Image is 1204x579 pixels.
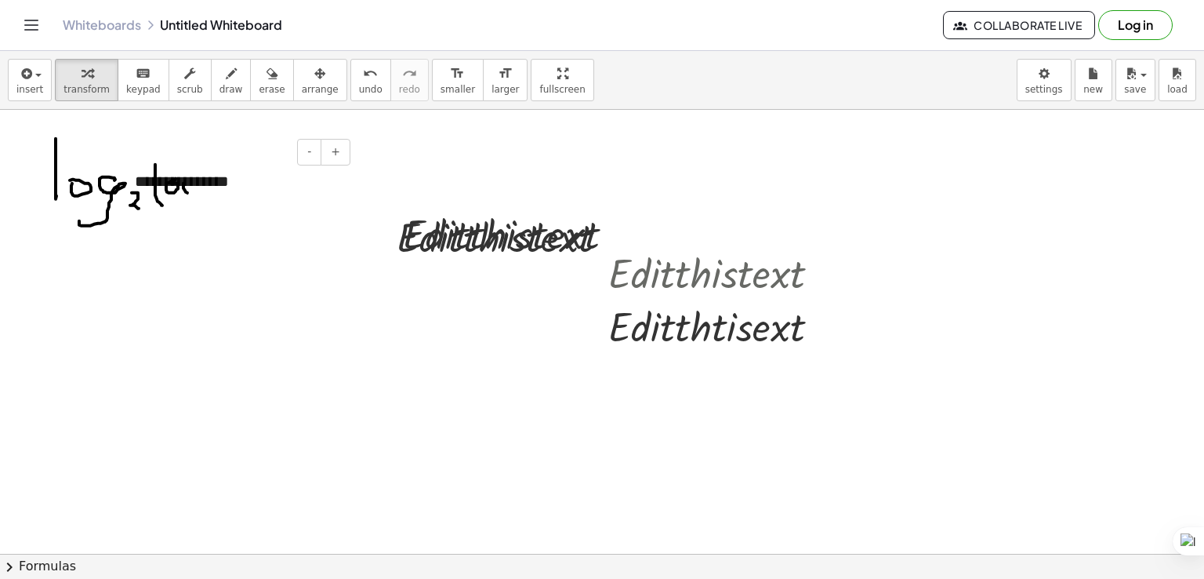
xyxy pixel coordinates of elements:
button: keyboardkeypad [118,59,169,101]
span: draw [219,84,243,95]
i: redo [402,64,417,83]
button: redoredo [390,59,429,101]
span: Collaborate Live [956,18,1082,32]
button: format_sizesmaller [432,59,484,101]
button: arrange [293,59,347,101]
i: format_size [498,64,513,83]
span: scrub [177,84,203,95]
span: erase [259,84,285,95]
button: Collaborate Live [943,11,1095,39]
button: + [321,139,350,166]
span: new [1083,84,1103,95]
span: keypad [126,84,161,95]
span: fullscreen [539,84,585,95]
span: + [331,145,340,158]
button: format_sizelarger [483,59,528,101]
button: save [1115,59,1155,101]
span: arrange [302,84,339,95]
span: load [1167,84,1188,95]
button: settings [1017,59,1072,101]
button: Log in [1098,10,1173,40]
button: insert [8,59,52,101]
span: larger [491,84,519,95]
i: keyboard [136,64,150,83]
span: save [1124,84,1146,95]
button: new [1075,59,1112,101]
span: settings [1025,84,1063,95]
button: undoundo [350,59,391,101]
i: undo [363,64,378,83]
span: insert [16,84,43,95]
button: draw [211,59,252,101]
span: - [307,145,311,158]
button: scrub [169,59,212,101]
button: load [1159,59,1196,101]
button: fullscreen [531,59,593,101]
span: undo [359,84,383,95]
button: - [297,139,321,166]
span: transform [63,84,110,95]
a: Whiteboards [63,17,141,33]
button: transform [55,59,118,101]
button: Toggle navigation [19,13,44,38]
span: redo [399,84,420,95]
span: smaller [441,84,475,95]
i: format_size [450,64,465,83]
button: erase [250,59,293,101]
